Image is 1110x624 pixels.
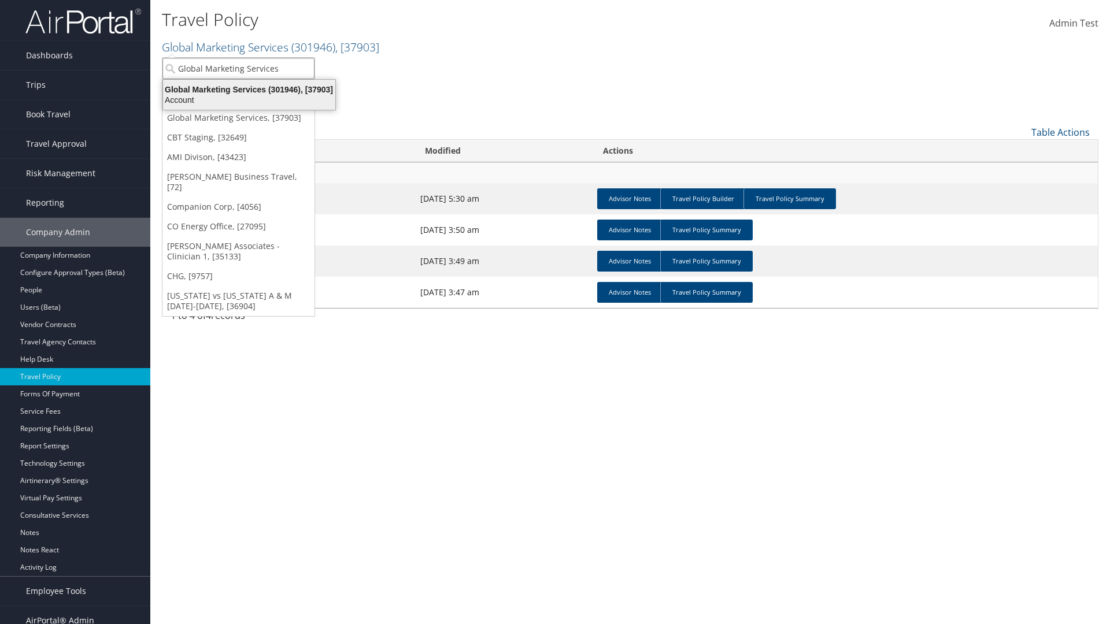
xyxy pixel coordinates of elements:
div: Account [156,95,342,105]
h1: Travel Policy [162,8,786,32]
span: ( 301946 ) [291,39,335,55]
th: Actions [593,140,1098,162]
a: Advisor Notes [597,188,663,209]
img: airportal-logo.png [25,8,141,35]
a: Travel Policy Summary [743,188,836,209]
a: AMI Divison, [43423] [162,147,314,167]
a: CHG, [9757] [162,266,314,286]
span: Company Admin [26,218,90,247]
input: Search Accounts [162,58,314,79]
span: Admin Test [1049,17,1098,29]
a: Advisor Notes [597,251,663,272]
a: Travel Policy Summary [660,251,753,272]
a: Travel Policy Summary [660,220,753,240]
td: Global Marketing Services [162,162,1098,183]
td: [DATE] 5:30 am [415,183,593,214]
div: Global Marketing Services (301946), [37903] [156,84,342,95]
a: Travel Policy Builder [660,188,746,209]
span: , [ 37903 ] [335,39,379,55]
a: Global Marketing Services [162,39,379,55]
td: [DATE] 3:49 am [415,246,593,277]
a: [PERSON_NAME] Associates - Clinician 1, [35133] [162,236,314,266]
a: Advisor Notes [597,220,663,240]
span: Book Travel [26,100,71,129]
a: Travel Policy Summary [660,282,753,303]
span: Trips [26,70,46,99]
a: Admin Test [1049,6,1098,42]
a: CBT Staging, [32649] [162,128,314,147]
a: Advisor Notes [597,282,663,303]
td: [DATE] 3:47 am [415,277,593,308]
div: 1 to 4 of records [171,309,387,328]
a: Global Marketing Services, [37903] [162,108,314,128]
a: CO Energy Office, [27095] [162,217,314,236]
th: Modified: activate to sort column ascending [415,140,593,162]
span: 4 [206,309,211,322]
span: Dashboards [26,41,73,70]
a: [US_STATE] vs [US_STATE] A & M [DATE]-[DATE], [36904] [162,286,314,316]
a: [PERSON_NAME] Business Travel, [72] [162,167,314,197]
span: Reporting [26,188,64,217]
a: Companion Corp, [4056] [162,197,314,217]
a: Table Actions [1031,126,1090,139]
span: Employee Tools [26,577,86,606]
td: [DATE] 3:50 am [415,214,593,246]
span: Travel Approval [26,129,87,158]
span: Risk Management [26,159,95,188]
